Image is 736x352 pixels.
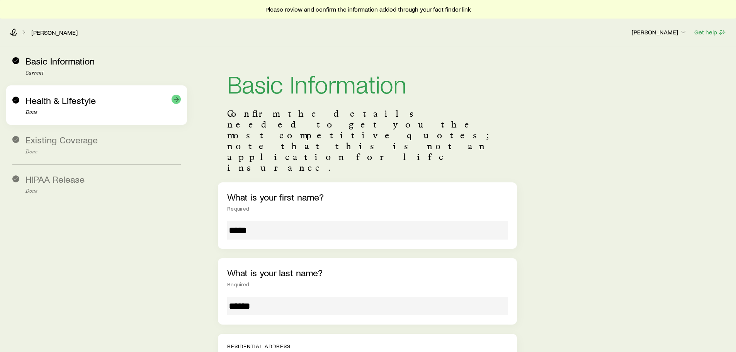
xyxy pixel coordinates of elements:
[265,5,471,13] span: Please review and confirm the information added through your fact finder link
[631,28,688,37] button: [PERSON_NAME]
[227,108,507,173] p: Confirm the details needed to get you the most competitive quotes; note that this is not an appli...
[227,267,507,278] p: What is your last name?
[632,28,687,36] p: [PERSON_NAME]
[25,188,181,194] p: Done
[25,149,181,155] p: Done
[25,109,181,116] p: Done
[694,28,727,37] button: Get help
[227,343,507,349] p: Residential Address
[227,71,507,96] h1: Basic Information
[25,134,98,145] span: Existing Coverage
[227,192,507,202] p: What is your first name?
[25,173,85,185] span: HIPAA Release
[31,29,78,36] a: [PERSON_NAME]
[25,95,96,106] span: Health & Lifestyle
[25,55,95,66] span: Basic Information
[25,70,181,76] p: Current
[227,206,507,212] div: Required
[227,281,507,287] div: Required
